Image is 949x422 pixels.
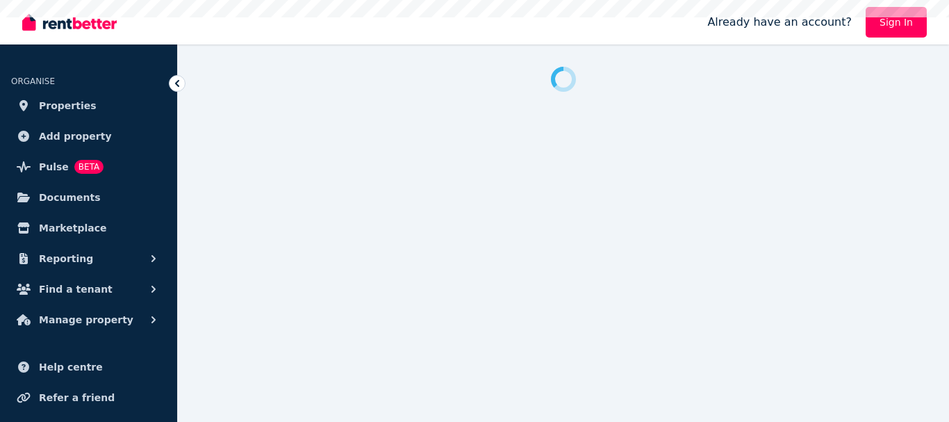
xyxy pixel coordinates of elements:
a: Sign In [866,7,927,38]
a: Documents [11,184,166,211]
span: Documents [39,189,101,206]
button: Find a tenant [11,275,166,303]
button: Manage property [11,306,166,334]
span: Manage property [39,311,133,328]
span: Find a tenant [39,281,113,298]
a: Add property [11,122,166,150]
span: Properties [39,97,97,114]
button: Reporting [11,245,166,273]
span: Reporting [39,250,93,267]
a: Help centre [11,353,166,381]
span: Pulse [39,159,69,175]
span: Marketplace [39,220,106,236]
a: PulseBETA [11,153,166,181]
a: Refer a friend [11,384,166,412]
span: ORGANISE [11,76,55,86]
img: RentBetter [22,12,117,33]
a: Marketplace [11,214,166,242]
span: Help centre [39,359,103,375]
span: BETA [74,160,104,174]
span: Refer a friend [39,389,115,406]
span: Add property [39,128,112,145]
span: Already have an account? [707,14,852,31]
a: Properties [11,92,166,120]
